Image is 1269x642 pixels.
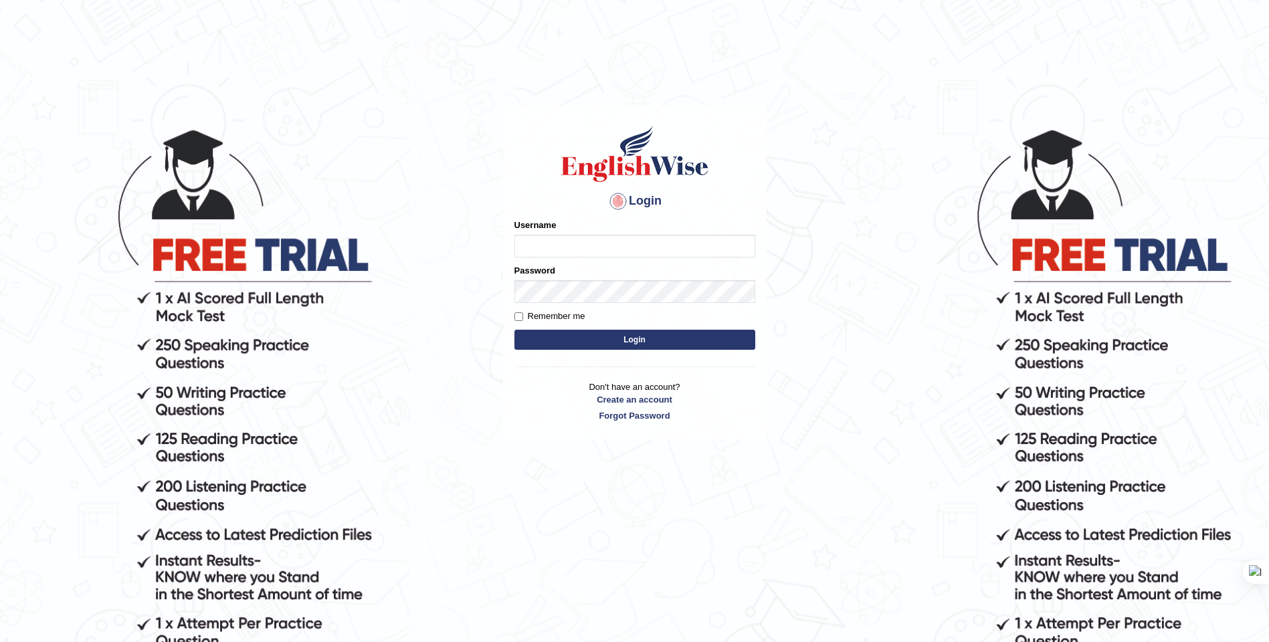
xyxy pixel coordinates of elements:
[514,409,755,422] a: Forgot Password
[514,393,755,406] a: Create an account
[514,264,555,277] label: Password
[559,124,711,184] img: Logo of English Wise sign in for intelligent practice with AI
[514,219,557,231] label: Username
[514,312,523,321] input: Remember me
[514,381,755,422] p: Don't have an account?
[514,191,755,212] h4: Login
[514,310,585,323] label: Remember me
[514,330,755,350] button: Login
